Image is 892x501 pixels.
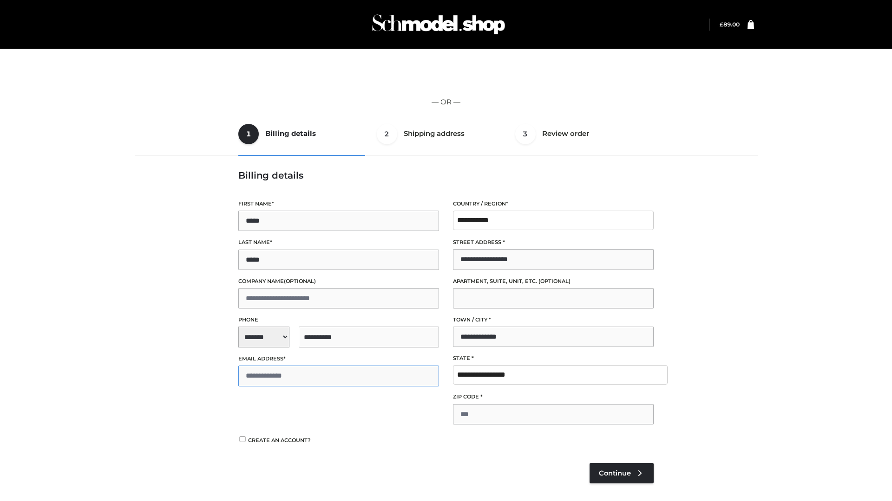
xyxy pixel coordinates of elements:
span: Create an account? [248,437,311,443]
span: (optional) [538,278,571,284]
label: State [453,354,654,363]
label: Country / Region [453,199,654,208]
label: Last name [238,238,439,247]
label: First name [238,199,439,208]
p: — OR — [138,96,754,108]
span: (optional) [284,278,316,284]
label: Town / City [453,315,654,324]
span: Continue [599,469,631,477]
h3: Billing details [238,170,654,181]
span: £ [720,21,723,28]
iframe: Secure express checkout frame [136,61,756,87]
a: £89.00 [720,21,740,28]
label: Street address [453,238,654,247]
label: Apartment, suite, unit, etc. [453,277,654,286]
label: ZIP Code [453,392,654,401]
label: Phone [238,315,439,324]
label: Email address [238,354,439,363]
bdi: 89.00 [720,21,740,28]
a: Continue [590,463,654,483]
img: Schmodel Admin 964 [369,6,508,43]
input: Create an account? [238,436,247,442]
label: Company name [238,277,439,286]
